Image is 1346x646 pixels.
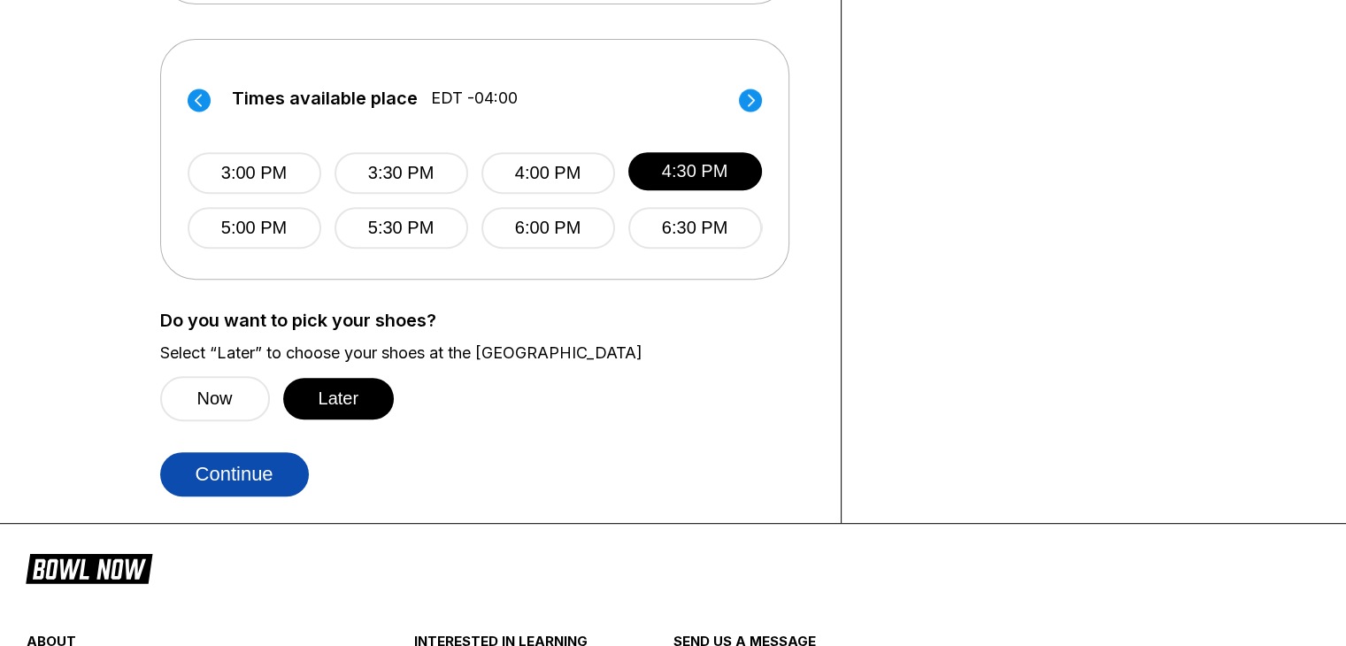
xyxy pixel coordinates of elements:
[188,152,321,194] button: 3:00 PM
[160,376,270,421] button: Now
[431,88,518,108] span: EDT -04:00
[160,343,814,363] label: Select “Later” to choose your shoes at the [GEOGRAPHIC_DATA]
[232,88,418,108] span: Times available place
[628,152,762,190] button: 4:30 PM
[481,207,615,249] button: 6:00 PM
[628,207,762,249] button: 6:30 PM
[335,207,468,249] button: 5:30 PM
[160,311,814,330] label: Do you want to pick your shoes?
[160,452,309,496] button: Continue
[283,378,395,419] button: Later
[335,152,468,194] button: 3:30 PM
[188,207,321,249] button: 5:00 PM
[481,152,615,194] button: 4:00 PM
